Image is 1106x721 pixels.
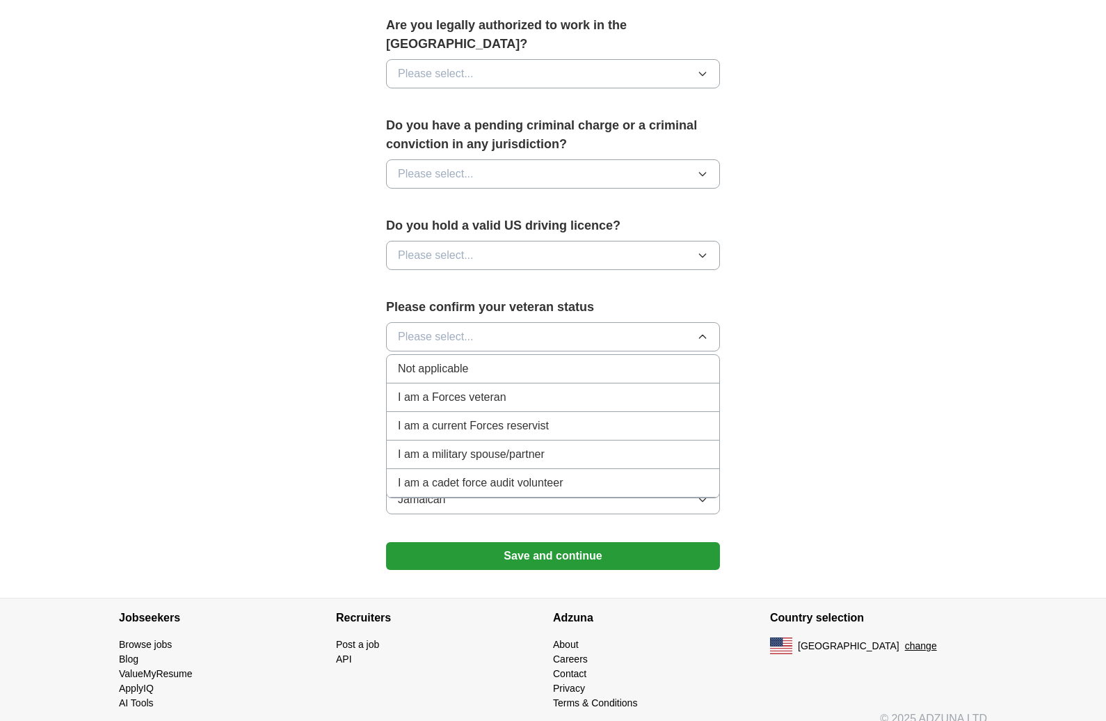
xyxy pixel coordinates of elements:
button: Please select... [386,159,720,189]
a: Terms & Conditions [553,697,637,708]
button: change [905,639,937,653]
span: [GEOGRAPHIC_DATA] [798,639,899,653]
a: Post a job [336,639,379,650]
a: Blog [119,653,138,665]
span: Please select... [398,65,474,82]
span: Not applicable [398,360,468,377]
span: Jamaican [398,491,445,508]
a: Browse jobs [119,639,172,650]
a: ValueMyResume [119,668,193,679]
span: Please select... [398,166,474,182]
a: Privacy [553,683,585,694]
label: Do you have a pending criminal charge or a criminal conviction in any jurisdiction? [386,116,720,154]
span: Please select... [398,247,474,264]
button: Please select... [386,241,720,270]
span: I am a current Forces reservist [398,418,549,434]
img: US flag [770,637,792,654]
button: Please select... [386,59,720,88]
a: About [553,639,579,650]
button: Please select... [386,322,720,351]
label: Please confirm your veteran status [386,298,720,317]
h4: Country selection [770,599,987,637]
span: I am a cadet force audit volunteer [398,475,563,491]
span: Please select... [398,328,474,345]
a: ApplyIQ [119,683,154,694]
span: I am a military spouse/partner [398,446,545,463]
a: Contact [553,668,586,679]
a: Careers [553,653,588,665]
label: Do you hold a valid US driving licence? [386,216,720,235]
a: AI Tools [119,697,154,708]
span: I am a Forces veteran [398,389,506,406]
button: Save and continue [386,542,720,570]
label: Are you legally authorized to work in the [GEOGRAPHIC_DATA]? [386,16,720,54]
a: API [336,653,352,665]
button: Jamaican [386,485,720,514]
